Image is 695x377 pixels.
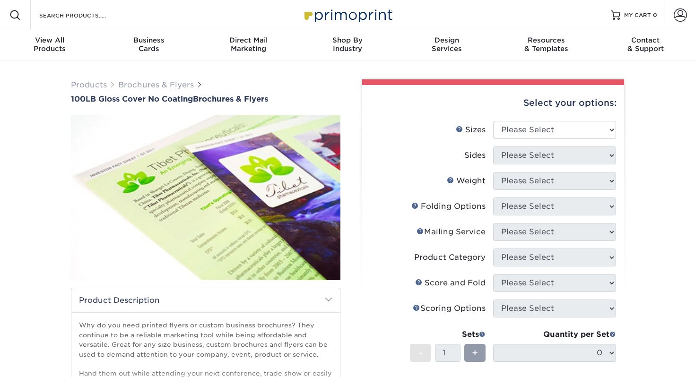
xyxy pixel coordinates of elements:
[397,36,496,44] span: Design
[300,5,395,25] img: Primoprint
[199,36,298,53] div: Marketing
[418,346,423,360] span: -
[71,94,340,103] a: 100LB Gloss Cover No CoatingBrochures & Flyers
[496,36,596,44] span: Resources
[413,303,486,314] div: Scoring Options
[653,12,657,18] span: 0
[99,36,199,44] span: Business
[456,124,486,136] div: Sizes
[118,80,194,89] a: Brochures & Flyers
[71,288,340,312] h2: Product Description
[199,36,298,44] span: Direct Mail
[397,30,496,60] a: DesignServices
[447,175,486,187] div: Weight
[414,252,486,263] div: Product Category
[464,150,486,161] div: Sides
[38,9,130,21] input: SEARCH PRODUCTS.....
[298,36,397,53] div: Industry
[397,36,496,53] div: Services
[596,30,695,60] a: Contact& Support
[71,104,340,291] img: 100LB Gloss Cover<br/>No Coating 01
[370,85,617,121] div: Select your options:
[417,226,486,238] div: Mailing Service
[493,329,616,340] div: Quantity per Set
[415,277,486,289] div: Score and Fold
[410,329,486,340] div: Sets
[596,36,695,44] span: Contact
[71,94,193,103] span: 100LB Gloss Cover No Coating
[496,36,596,53] div: & Templates
[71,80,107,89] a: Products
[71,94,340,103] h1: Brochures & Flyers
[596,36,695,53] div: & Support
[411,201,486,212] div: Folding Options
[472,346,478,360] span: +
[298,36,397,44] span: Shop By
[99,30,199,60] a: BusinessCards
[624,11,651,19] span: MY CART
[199,30,298,60] a: Direct MailMarketing
[298,30,397,60] a: Shop ByIndustry
[99,36,199,53] div: Cards
[496,30,596,60] a: Resources& Templates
